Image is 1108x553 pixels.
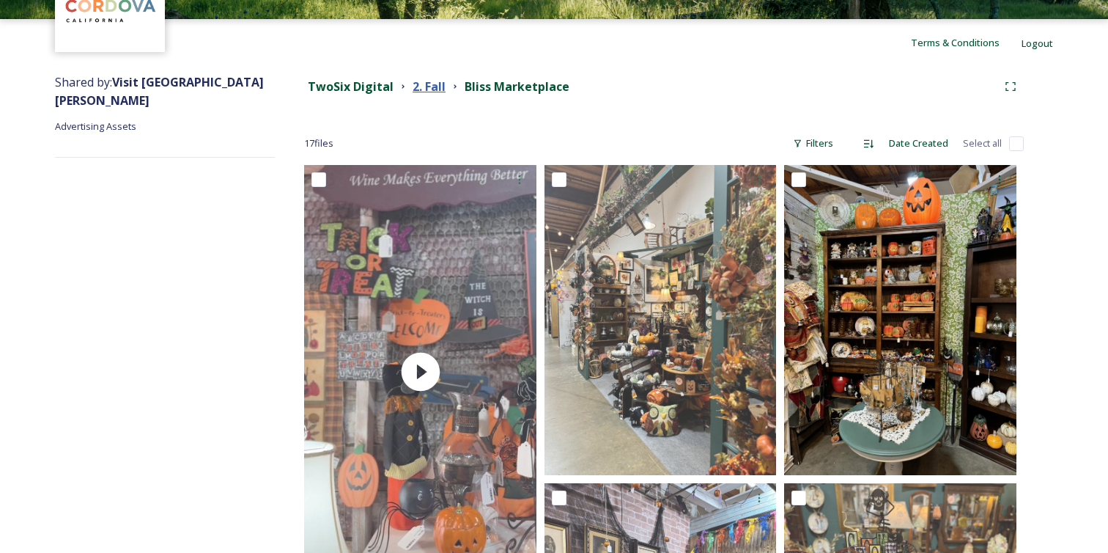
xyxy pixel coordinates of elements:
span: Shared by: [55,74,264,109]
strong: 2. Fall [413,78,446,95]
strong: TwoSix Digital [308,78,394,95]
span: 17 file s [304,136,333,150]
img: ext_1725575908.122796_-IMG_2251.jpeg [544,165,777,475]
span: Select all [963,136,1002,150]
span: Terms & Conditions [911,36,1000,49]
div: Filters [786,129,841,158]
img: ext_1725575907.797767_-IMG_2241.jpeg [784,165,1016,475]
span: Advertising Assets [55,120,136,133]
div: Date Created [882,129,956,158]
a: Terms & Conditions [911,34,1022,51]
strong: Bliss Marketplace [465,78,569,95]
strong: Visit [GEOGRAPHIC_DATA][PERSON_NAME] [55,74,264,109]
span: Logout [1022,37,1053,50]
